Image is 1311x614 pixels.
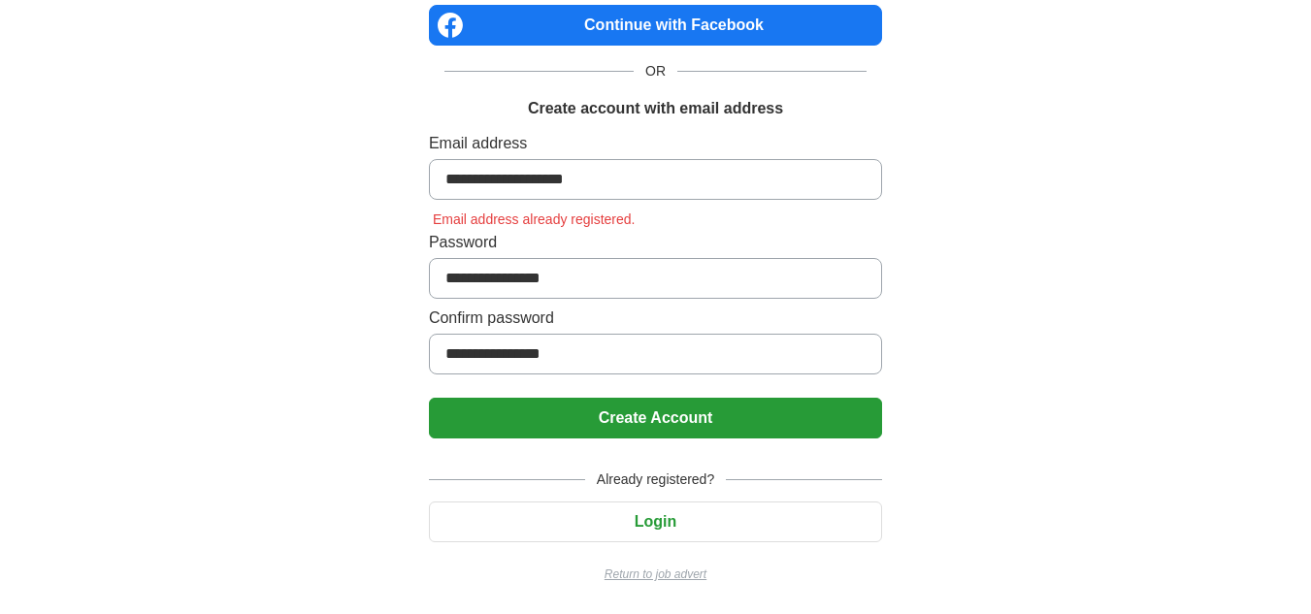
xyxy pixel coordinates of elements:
a: Login [429,513,882,530]
button: Create Account [429,398,882,438]
h1: Create account with email address [528,97,783,120]
span: Already registered? [585,469,726,490]
label: Email address [429,132,882,155]
label: Password [429,231,882,254]
label: Confirm password [429,307,882,330]
button: Login [429,501,882,542]
a: Continue with Facebook [429,5,882,46]
span: OR [634,61,677,81]
span: Email address already registered. [429,211,639,227]
a: Return to job advert [429,566,882,583]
